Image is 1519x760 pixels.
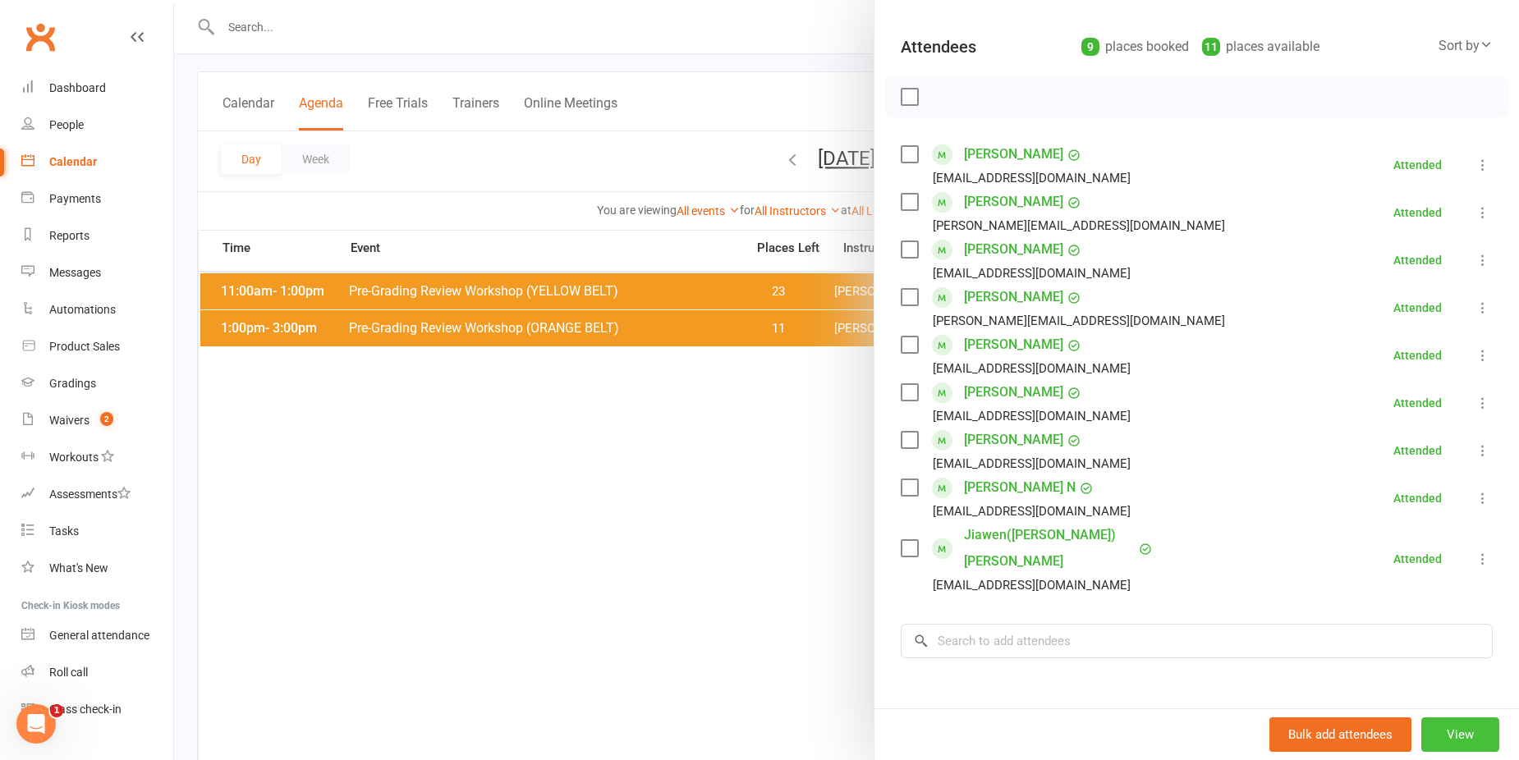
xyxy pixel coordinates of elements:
[964,379,1063,405] a: [PERSON_NAME]
[49,118,84,131] div: People
[1269,717,1411,752] button: Bulk add attendees
[49,377,96,390] div: Gradings
[933,575,1131,596] div: [EMAIL_ADDRESS][DOMAIN_NAME]
[21,402,173,439] a: Waivers 2
[1393,553,1442,565] div: Attended
[901,703,944,726] div: Notes
[21,291,173,328] a: Automations
[1393,492,1442,504] div: Attended
[1393,350,1442,361] div: Attended
[964,427,1063,453] a: [PERSON_NAME]
[49,666,88,679] div: Roll call
[1202,38,1220,56] div: 11
[21,328,173,365] a: Product Sales
[933,215,1225,236] div: [PERSON_NAME][EMAIL_ADDRESS][DOMAIN_NAME]
[933,263,1131,284] div: [EMAIL_ADDRESS][DOMAIN_NAME]
[1393,445,1442,456] div: Attended
[49,266,101,279] div: Messages
[49,524,79,538] div: Tasks
[1393,302,1442,314] div: Attended
[21,254,173,291] a: Messages
[21,70,173,107] a: Dashboard
[901,624,1493,658] input: Search to add attendees
[50,704,63,717] span: 1
[16,704,56,744] iframe: Intercom live chat
[21,144,173,181] a: Calendar
[49,229,89,242] div: Reports
[933,453,1131,474] div: [EMAIL_ADDRESS][DOMAIN_NAME]
[933,167,1131,189] div: [EMAIL_ADDRESS][DOMAIN_NAME]
[100,412,113,426] span: 2
[1393,254,1442,266] div: Attended
[49,703,122,716] div: Class check-in
[49,155,97,168] div: Calendar
[49,340,120,353] div: Product Sales
[21,617,173,654] a: General attendance kiosk mode
[49,629,149,642] div: General attendance
[964,141,1063,167] a: [PERSON_NAME]
[21,439,173,476] a: Workouts
[49,81,106,94] div: Dashboard
[1081,38,1099,56] div: 9
[933,501,1131,522] div: [EMAIL_ADDRESS][DOMAIN_NAME]
[1421,717,1499,752] button: View
[21,217,173,254] a: Reports
[933,310,1225,332] div: [PERSON_NAME][EMAIL_ADDRESS][DOMAIN_NAME]
[933,405,1131,427] div: [EMAIL_ADDRESS][DOMAIN_NAME]
[964,522,1135,575] a: Jiawen([PERSON_NAME]) [PERSON_NAME]
[1439,35,1493,57] div: Sort by
[964,189,1063,215] a: [PERSON_NAME]
[21,476,173,513] a: Assessments
[1393,207,1442,218] div: Attended
[49,488,131,501] div: Assessments
[21,365,173,402] a: Gradings
[49,303,116,316] div: Automations
[20,16,61,57] a: Clubworx
[964,332,1063,358] a: [PERSON_NAME]
[901,35,976,58] div: Attendees
[964,236,1063,263] a: [PERSON_NAME]
[21,691,173,728] a: Class kiosk mode
[1393,159,1442,171] div: Attended
[964,284,1063,310] a: [PERSON_NAME]
[49,451,99,464] div: Workouts
[1393,397,1442,409] div: Attended
[21,107,173,144] a: People
[21,550,173,587] a: What's New
[21,181,173,217] a: Payments
[1081,35,1189,58] div: places booked
[1202,35,1319,58] div: places available
[21,654,173,691] a: Roll call
[49,414,89,427] div: Waivers
[21,513,173,550] a: Tasks
[964,474,1076,501] a: [PERSON_NAME] N
[49,561,108,575] div: What's New
[49,192,101,205] div: Payments
[933,358,1131,379] div: [EMAIL_ADDRESS][DOMAIN_NAME]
